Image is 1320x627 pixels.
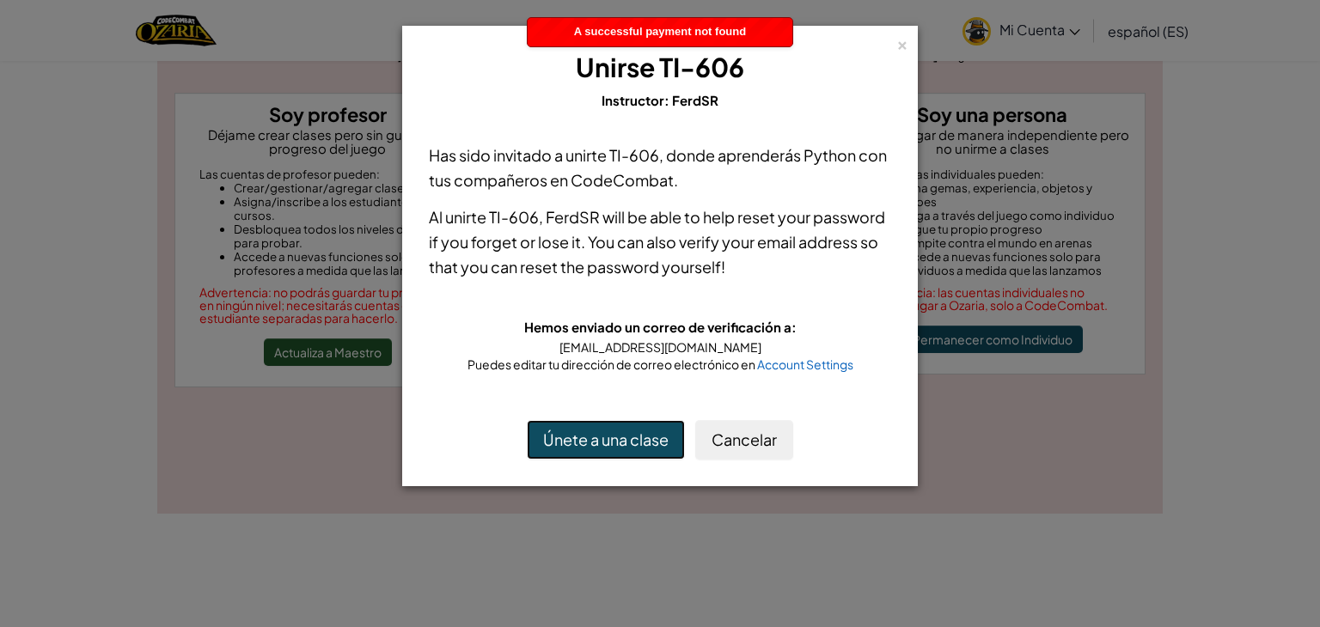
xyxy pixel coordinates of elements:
a: Account Settings [757,356,853,372]
span: Python [804,145,856,165]
span: , donde aprenderás [659,145,804,165]
span: , [539,207,546,227]
span: Al unirte [429,207,489,227]
span: Hemos enviado un correo de verificación a: [524,319,797,335]
button: Únete a una clase [527,420,685,460]
span: Instructor: [602,92,672,108]
span: FerdSR [546,207,600,227]
button: Cancelar [695,420,793,460]
span: TI-606 [489,207,539,227]
span: Has sido invitado a unirte [429,145,609,165]
div: [EMAIL_ADDRESS][DOMAIN_NAME] [429,338,891,356]
span: A successful payment not found [574,25,746,38]
span: Puedes editar tu dirección de correo electrónico en [467,356,757,372]
span: Unirse [576,51,655,83]
span: will be able to help reset your password if you forget or lose it. You can also verify your email... [429,207,885,277]
span: FerdSR [672,92,718,108]
div: × [896,33,908,52]
span: TI-606 [659,51,744,83]
span: TI-606 [609,145,659,165]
